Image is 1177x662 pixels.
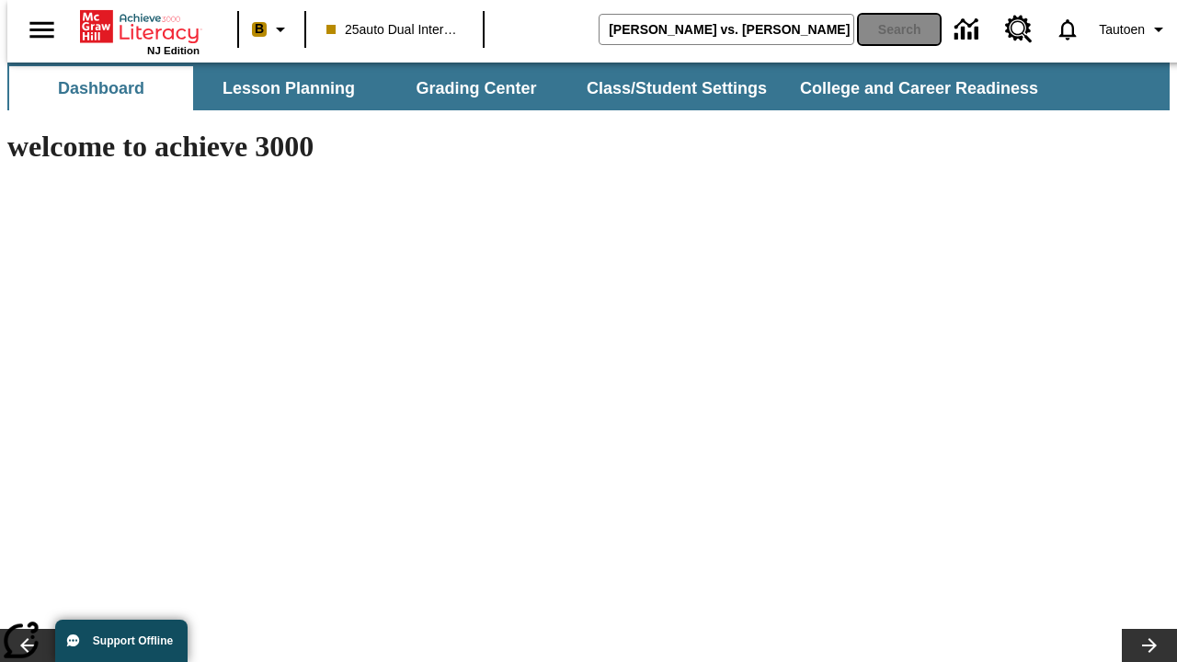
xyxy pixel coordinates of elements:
span: Tautoen [1099,20,1145,40]
button: Class/Student Settings [572,66,782,110]
body: Maximum 600 characters [7,15,269,31]
div: Home [80,6,200,56]
button: Open side menu [15,3,69,57]
div: SubNavbar [7,66,1055,110]
a: Home [80,8,200,45]
input: search field [600,15,853,44]
button: Support Offline [55,620,188,662]
span: B [255,17,264,40]
a: Notifications [1044,6,1091,53]
div: SubNavbar [7,63,1170,110]
button: Boost Class color is peach. Change class color [245,13,299,46]
span: Support Offline [93,634,173,647]
button: Dashboard [9,66,193,110]
button: College and Career Readiness [785,66,1053,110]
span: 25auto Dual International [326,20,463,40]
button: Grading Center [384,66,568,110]
span: NJ Edition [147,45,200,56]
button: Lesson Planning [197,66,381,110]
a: Data Center [943,5,994,55]
button: Profile/Settings [1091,13,1177,46]
h1: welcome to achieve 3000 [7,130,802,164]
button: Lesson carousel, Next [1122,629,1177,662]
a: Resource Center, Will open in new tab [994,5,1044,54]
